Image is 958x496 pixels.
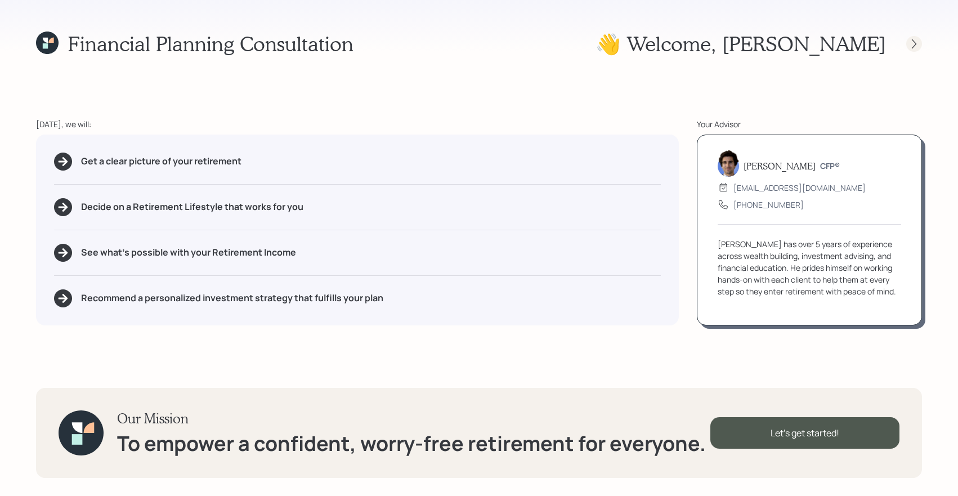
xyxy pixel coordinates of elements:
[718,150,739,177] img: harrison-schaefer-headshot-2.png
[117,431,706,455] h1: To empower a confident, worry-free retirement for everyone.
[81,156,241,167] h5: Get a clear picture of your retirement
[117,410,706,427] h3: Our Mission
[710,417,899,449] div: Let's get started!
[36,118,679,130] div: [DATE], we will:
[733,199,804,211] div: [PHONE_NUMBER]
[733,182,866,194] div: [EMAIL_ADDRESS][DOMAIN_NAME]
[68,32,353,56] h1: Financial Planning Consultation
[81,293,383,303] h5: Recommend a personalized investment strategy that fulfills your plan
[697,118,922,130] div: Your Advisor
[718,238,901,297] div: [PERSON_NAME] has over 5 years of experience across wealth building, investment advising, and fin...
[820,162,840,171] h6: CFP®
[81,247,296,258] h5: See what's possible with your Retirement Income
[744,160,816,171] h5: [PERSON_NAME]
[596,32,886,56] h1: 👋 Welcome , [PERSON_NAME]
[81,202,303,212] h5: Decide on a Retirement Lifestyle that works for you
